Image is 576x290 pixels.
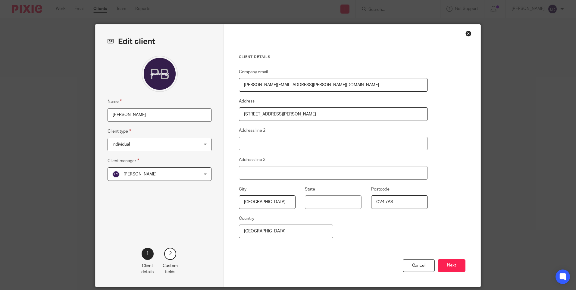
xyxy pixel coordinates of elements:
label: Country [239,216,254,222]
span: [PERSON_NAME] [124,172,157,176]
div: 2 [164,248,176,260]
div: 1 [142,248,154,260]
label: Address line 2 [239,128,265,134]
label: State [305,186,315,192]
span: Individual [112,142,130,147]
p: Custom fields [163,263,178,275]
img: svg%3E [112,171,120,178]
label: Address line 3 [239,157,265,163]
div: Cancel [403,259,435,272]
label: Company email [239,69,268,75]
label: City [239,186,246,192]
h3: Client details [239,55,428,59]
label: Address [239,98,255,104]
label: Client type [108,128,131,135]
button: Next [438,259,465,272]
label: Name [108,98,122,105]
div: Close this dialog window [465,30,471,36]
label: Postcode [371,186,390,192]
h2: Edit client [108,36,211,47]
p: Client details [141,263,154,275]
label: Client manager [108,157,139,164]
